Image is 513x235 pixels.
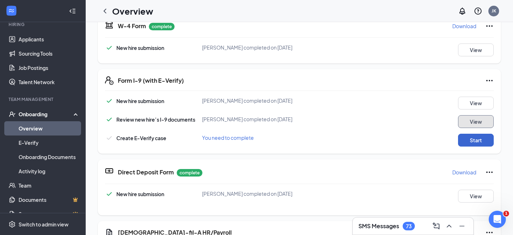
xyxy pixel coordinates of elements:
[177,169,202,177] p: complete
[489,211,506,228] iframe: Intercom live chat
[8,7,15,14] svg: WorkstreamLogo
[458,134,494,147] button: Start
[452,167,477,178] button: Download
[19,178,80,193] a: Team
[485,76,494,85] svg: Ellipses
[105,97,114,105] svg: Checkmark
[458,44,494,56] button: View
[202,134,254,141] span: You need to complete
[116,45,164,51] span: New hire submission
[19,164,80,178] a: Activity log
[149,23,175,30] p: complete
[202,116,292,122] span: [PERSON_NAME] completed on [DATE]
[458,97,494,109] button: View
[116,191,164,197] span: New hire submission
[19,193,80,207] a: DocumentsCrown
[452,22,476,30] p: Download
[105,44,114,52] svg: Checkmark
[105,20,114,29] svg: TaxGovernmentIcon
[19,46,80,61] a: Sourcing Tools
[118,22,146,30] h5: W-4 Form
[452,20,477,32] button: Download
[19,75,80,89] a: Talent Network
[458,7,467,15] svg: Notifications
[452,169,476,176] p: Download
[19,136,80,150] a: E-Verify
[118,77,184,85] h5: Form I-9 (with E-Verify)
[116,116,195,123] span: Review new hire’s I-9 documents
[431,220,442,232] button: ComposeMessage
[492,8,496,14] div: JK
[116,98,164,104] span: New hire submission
[116,135,166,141] span: Create E-Verify case
[445,222,453,230] svg: ChevronUp
[19,121,80,136] a: Overview
[101,7,109,15] svg: ChevronLeft
[9,221,16,228] svg: Settings
[112,5,153,17] h1: Overview
[105,115,114,124] svg: Checkmark
[9,21,78,27] div: Hiring
[485,168,494,177] svg: Ellipses
[9,111,16,118] svg: UserCheck
[9,96,78,102] div: Team Management
[19,207,80,221] a: SurveysCrown
[19,221,69,228] div: Switch to admin view
[19,61,80,75] a: Job Postings
[406,223,412,229] div: 73
[443,220,455,232] button: ChevronUp
[105,76,114,85] svg: FormI9EVerifyIcon
[118,168,174,176] h5: Direct Deposit Form
[458,115,494,128] button: View
[456,220,468,232] button: Minimize
[432,222,441,230] svg: ComposeMessage
[202,97,292,104] span: [PERSON_NAME] completed on [DATE]
[202,190,292,197] span: [PERSON_NAME] completed on [DATE]
[105,167,114,175] svg: DirectDepositIcon
[485,22,494,30] svg: Ellipses
[105,190,114,198] svg: Checkmark
[19,150,80,164] a: Onboarding Documents
[474,7,482,15] svg: QuestionInfo
[69,7,76,15] svg: Collapse
[19,111,74,118] div: Onboarding
[105,134,114,142] svg: Checkmark
[458,222,466,230] svg: Minimize
[19,32,80,46] a: Applicants
[503,211,509,216] span: 1
[458,190,494,203] button: View
[358,222,399,230] h3: SMS Messages
[202,44,292,51] span: [PERSON_NAME] completed on [DATE]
